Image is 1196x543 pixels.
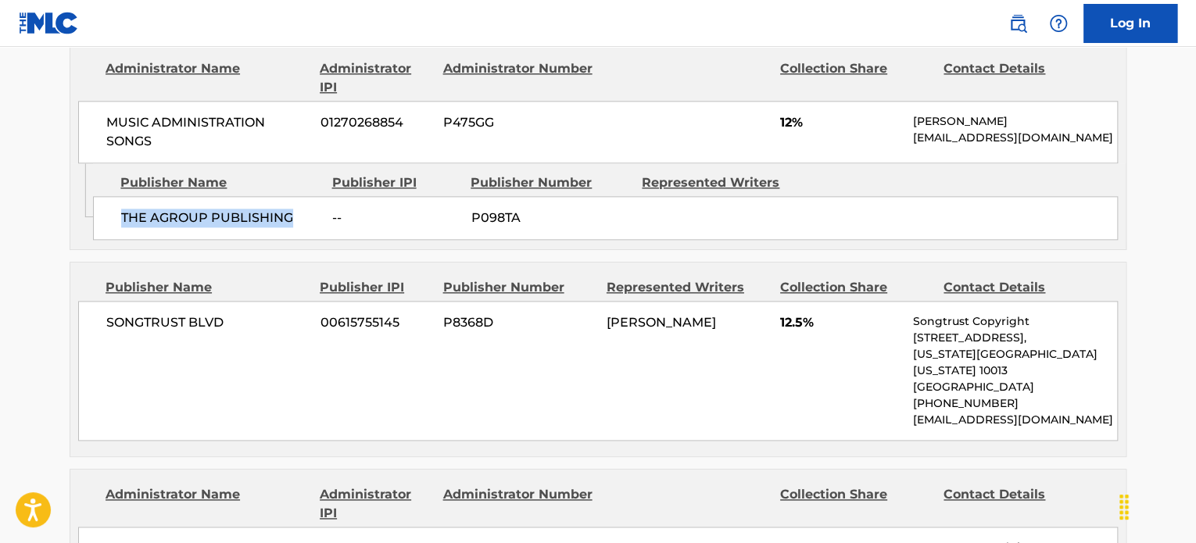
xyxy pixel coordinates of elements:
[442,59,594,97] div: Administrator Number
[780,59,932,97] div: Collection Share
[607,278,768,297] div: Represented Writers
[331,173,459,192] div: Publisher IPI
[607,315,716,330] span: [PERSON_NAME]
[913,379,1117,395] p: [GEOGRAPHIC_DATA]
[471,209,630,227] span: P098TA
[443,113,595,132] span: P475GG
[780,313,901,332] span: 12.5%
[320,113,431,132] span: 01270268854
[106,278,308,297] div: Publisher Name
[1112,484,1137,530] div: Drag
[944,59,1095,97] div: Contact Details
[1049,14,1068,33] img: help
[106,59,308,97] div: Administrator Name
[1008,14,1027,33] img: search
[913,313,1117,330] p: Songtrust Copyright
[780,113,901,132] span: 12%
[442,485,594,523] div: Administrator Number
[320,313,431,332] span: 00615755145
[913,395,1117,412] p: [PHONE_NUMBER]
[913,412,1117,428] p: [EMAIL_ADDRESS][DOMAIN_NAME]
[1083,4,1177,43] a: Log In
[944,278,1095,297] div: Contact Details
[913,130,1117,146] p: [EMAIL_ADDRESS][DOMAIN_NAME]
[913,113,1117,130] p: [PERSON_NAME]
[780,278,932,297] div: Collection Share
[780,485,932,523] div: Collection Share
[913,330,1117,346] p: [STREET_ADDRESS],
[442,278,594,297] div: Publisher Number
[320,59,431,97] div: Administrator IPI
[1002,8,1033,39] a: Public Search
[913,346,1117,379] p: [US_STATE][GEOGRAPHIC_DATA][US_STATE] 10013
[944,485,1095,523] div: Contact Details
[106,113,309,151] span: MUSIC ADMINISTRATION SONGS
[443,313,595,332] span: P8368D
[1043,8,1074,39] div: Help
[121,209,320,227] span: THE AGROUP PUBLISHING
[106,485,308,523] div: Administrator Name
[120,173,320,192] div: Publisher Name
[320,485,431,523] div: Administrator IPI
[1118,468,1196,543] iframe: Chat Widget
[106,313,309,332] span: SONGTRUST BLVD
[332,209,459,227] span: --
[320,278,431,297] div: Publisher IPI
[19,12,79,34] img: MLC Logo
[642,173,801,192] div: Represented Writers
[471,173,630,192] div: Publisher Number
